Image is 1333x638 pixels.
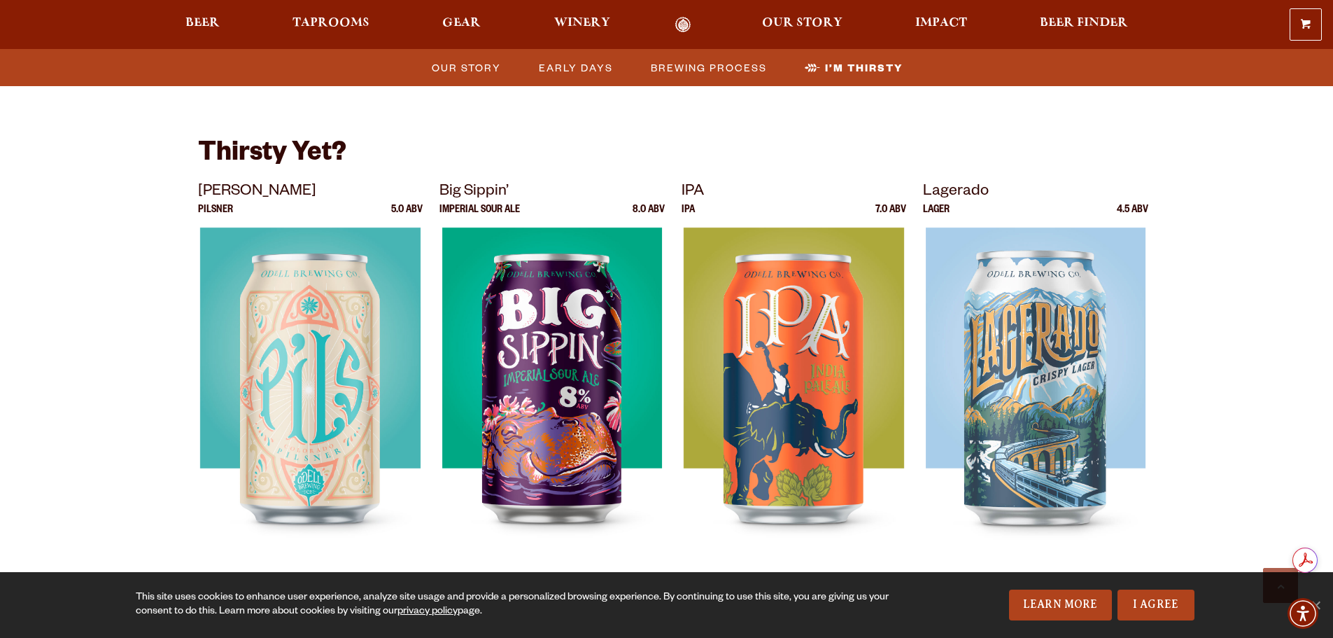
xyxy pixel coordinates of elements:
[923,180,1148,205] p: Lagerado
[753,17,852,33] a: Our Story
[684,228,903,578] img: IPA
[762,18,842,29] span: Our Story
[796,57,910,78] a: I’m Thirsty
[682,180,907,205] p: IPA
[439,180,665,578] a: Big Sippin’ Imperial Sour Ale 8.0 ABV Big Sippin’ Big Sippin’
[554,18,610,29] span: Winery
[633,205,665,228] p: 8.0 ABV
[1009,590,1112,620] a: Learn More
[198,137,1136,180] h3: Thirsty Yet?
[198,180,423,578] a: [PERSON_NAME] Pilsner 5.0 ABV Odell Pils Odell Pils
[433,17,490,33] a: Gear
[926,228,1145,578] img: Lagerado
[442,18,481,29] span: Gear
[439,205,520,228] p: Imperial Sour Ale
[651,57,767,78] span: Brewing Process
[198,180,423,205] p: [PERSON_NAME]
[1288,598,1318,629] div: Accessibility Menu
[923,205,950,228] p: Lager
[682,205,695,228] p: IPA
[923,180,1148,578] a: Lagerado Lager 4.5 ABV Lagerado Lagerado
[185,18,220,29] span: Beer
[1263,568,1298,603] a: Scroll to top
[545,17,619,33] a: Winery
[198,205,233,228] p: Pilsner
[906,17,976,33] a: Impact
[397,606,458,618] a: privacy policy
[292,18,369,29] span: Taprooms
[682,180,907,578] a: IPA IPA 7.0 ABV IPA IPA
[825,57,903,78] span: I’m Thirsty
[915,18,967,29] span: Impact
[439,180,665,205] p: Big Sippin’
[136,591,894,619] div: This site uses cookies to enhance user experience, analyze site usage and provide a personalized ...
[539,57,613,78] span: Early Days
[200,228,420,578] img: Odell Pils
[423,57,508,78] a: Our Story
[1031,17,1137,33] a: Beer Finder
[432,57,501,78] span: Our Story
[176,17,229,33] a: Beer
[283,17,379,33] a: Taprooms
[642,57,774,78] a: Brewing Process
[1117,590,1194,620] a: I Agree
[530,57,620,78] a: Early Days
[1040,18,1128,29] span: Beer Finder
[442,228,662,578] img: Big Sippin’
[875,205,906,228] p: 7.0 ABV
[391,205,423,228] p: 5.0 ABV
[1117,205,1148,228] p: 4.5 ABV
[657,17,710,33] a: Odell Home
